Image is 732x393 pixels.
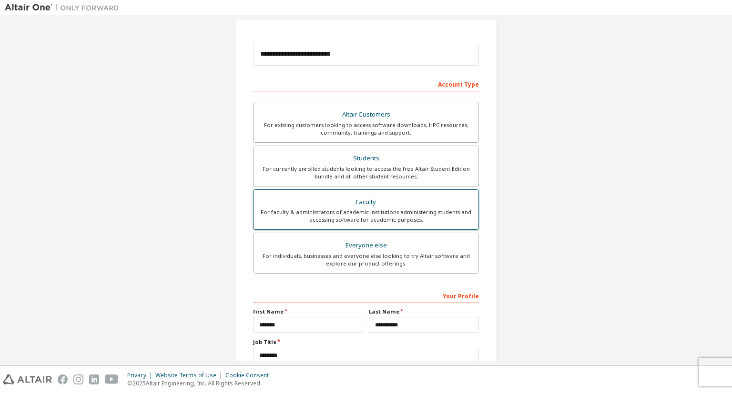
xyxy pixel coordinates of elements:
div: For individuals, businesses and everyone else looking to try Altair software and explore our prod... [259,252,473,267]
div: For faculty & administrators of academic institutions administering students and accessing softwa... [259,208,473,224]
p: © 2025 Altair Engineering, Inc. All Rights Reserved. [127,379,274,387]
img: altair_logo.svg [3,374,52,384]
img: Altair One [5,3,124,12]
div: Cookie Consent [225,372,274,379]
img: facebook.svg [58,374,68,384]
label: First Name [253,308,363,315]
div: Everyone else [259,239,473,252]
label: Job Title [253,338,479,346]
img: instagram.svg [73,374,83,384]
div: For existing customers looking to access software downloads, HPC resources, community, trainings ... [259,121,473,137]
img: linkedin.svg [89,374,99,384]
div: Privacy [127,372,155,379]
div: Website Terms of Use [155,372,225,379]
div: Faculty [259,196,473,209]
div: Students [259,152,473,165]
div: Altair Customers [259,108,473,121]
label: Last Name [369,308,479,315]
div: For currently enrolled students looking to access the free Altair Student Edition bundle and all ... [259,165,473,180]
div: Your Profile [253,288,479,303]
div: Account Type [253,76,479,91]
img: youtube.svg [105,374,119,384]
